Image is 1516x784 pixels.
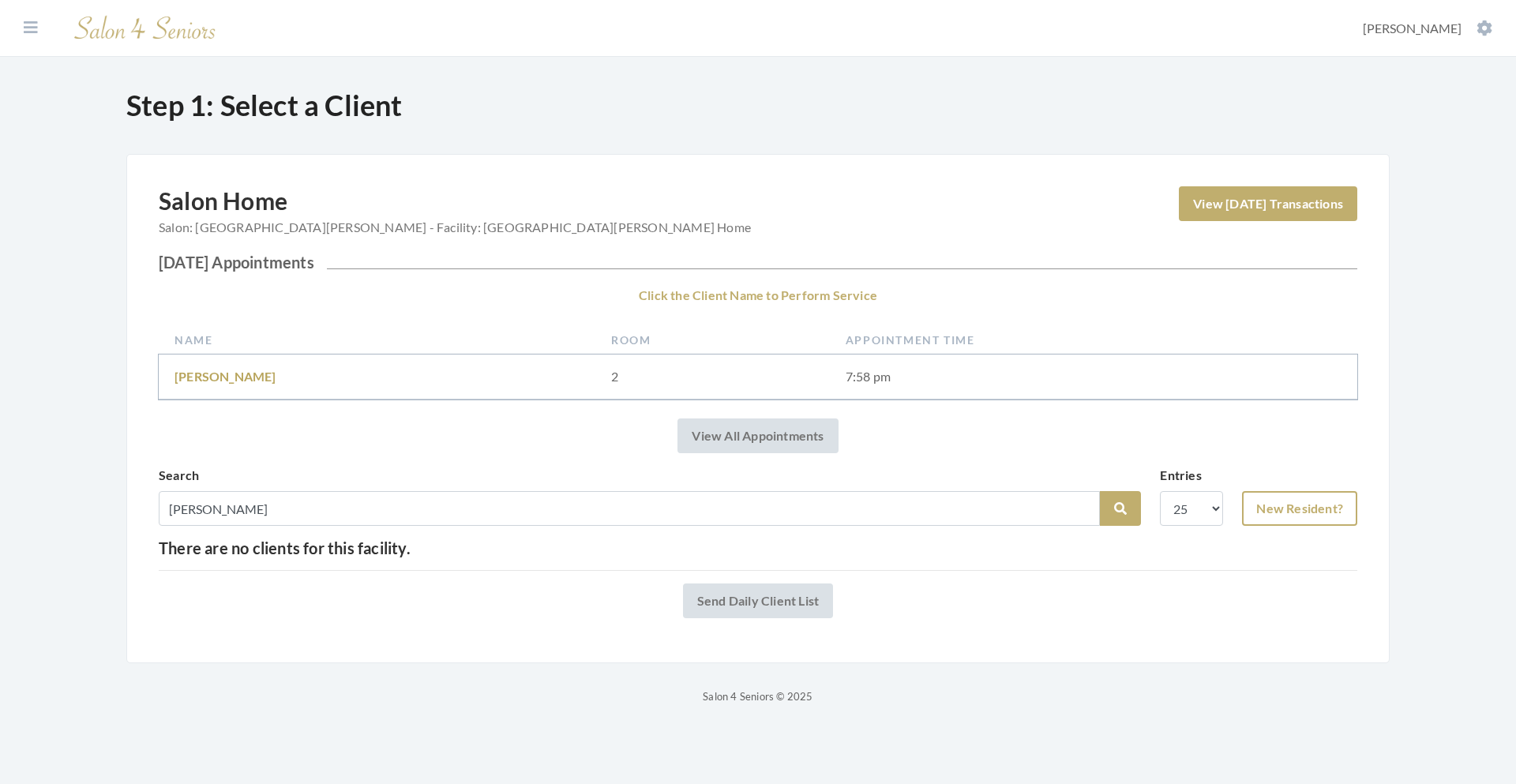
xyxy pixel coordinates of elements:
h2: [DATE] Appointments [159,253,1357,272]
button: [PERSON_NAME] [1358,20,1497,37]
th: Appointment Time [830,325,1357,354]
a: Send Daily Client List [683,583,833,618]
h1: Step 1: Select a Client [126,88,1390,122]
th: Room [595,325,830,354]
td: 7:58 pm [830,354,1357,400]
a: [PERSON_NAME] [174,369,276,384]
a: View [DATE] Transactions [1179,186,1357,221]
p: Salon 4 Seniors © 2025 [126,687,1390,706]
h4: There are no clients for this facility. [159,538,1357,557]
img: Salon 4 Seniors [66,9,224,47]
span: [PERSON_NAME] [1363,21,1462,36]
label: Entries [1160,466,1201,485]
a: View All Appointments [677,418,838,453]
label: Search [159,466,199,485]
input: Search by name or room number [159,491,1100,526]
p: Click the Client Name to Perform Service [159,284,1357,306]
span: Salon: [GEOGRAPHIC_DATA][PERSON_NAME] - Facility: [GEOGRAPHIC_DATA][PERSON_NAME] Home [159,218,751,237]
h2: Salon Home [159,186,751,246]
th: Name [159,325,595,354]
td: 2 [595,354,830,400]
a: New Resident? [1242,491,1357,526]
